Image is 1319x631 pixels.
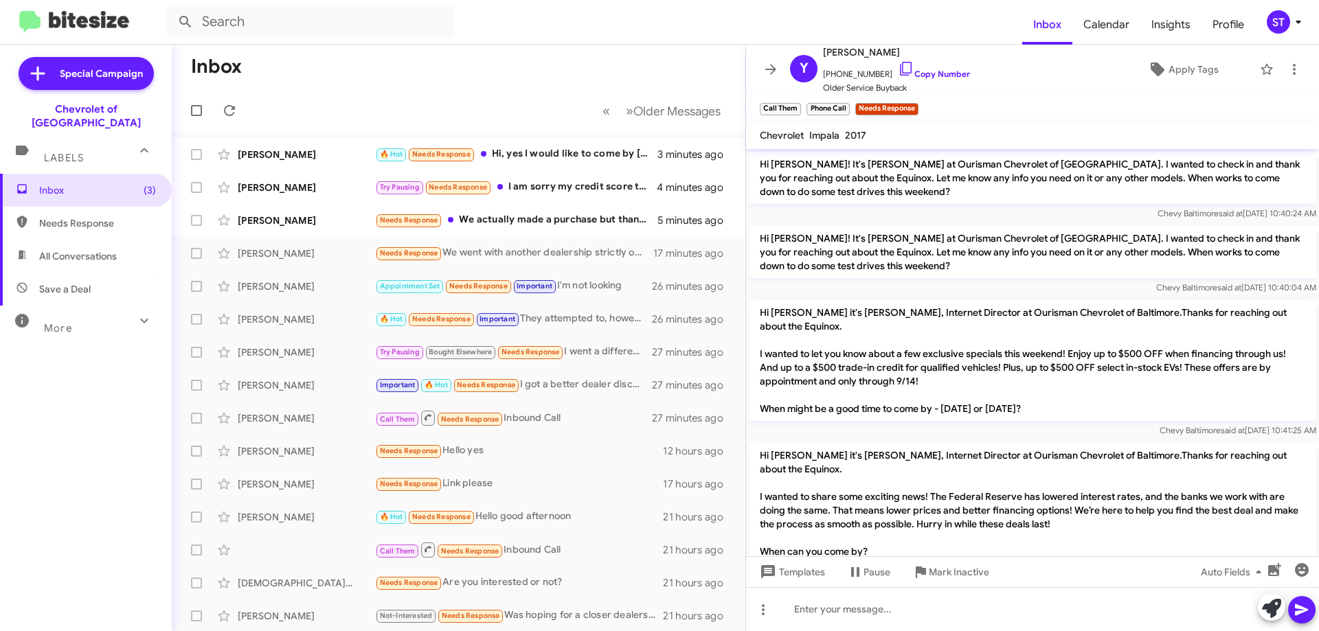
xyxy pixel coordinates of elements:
[1267,10,1290,34] div: ST
[442,611,500,620] span: Needs Response
[652,345,734,359] div: 27 minutes ago
[166,5,455,38] input: Search
[749,443,1316,564] p: Hi [PERSON_NAME] it's [PERSON_NAME], Internet Director at Ourisman Chevrolet of Baltimore.Thanks ...
[800,58,809,80] span: Y
[746,560,836,584] button: Templates
[749,226,1316,278] p: Hi [PERSON_NAME]! It's [PERSON_NAME] at Ourisman Chevrolet of [GEOGRAPHIC_DATA]. I wanted to chec...
[657,214,734,227] div: 5 minutes ago
[663,477,734,491] div: 17 hours ago
[898,69,970,79] a: Copy Number
[749,152,1316,204] p: Hi [PERSON_NAME]! It's [PERSON_NAME] at Ourisman Chevrolet of [GEOGRAPHIC_DATA]. I wanted to chec...
[39,249,117,263] span: All Conversations
[501,347,560,356] span: Needs Response
[191,56,242,78] h1: Inbox
[864,560,890,584] span: Pause
[375,377,652,393] div: I got a better dealer discount at another dealer
[238,181,375,194] div: [PERSON_NAME]
[1140,5,1202,45] a: Insights
[657,148,734,161] div: 3 minutes ago
[375,179,657,195] div: I am sorry my credit score took a hit I don't know if you can help me with a truck
[1221,425,1245,435] span: said at
[855,103,918,115] small: Needs Response
[238,148,375,161] div: [PERSON_NAME]
[653,246,734,260] div: 17 minutes ago
[480,314,515,323] span: Important
[39,216,156,230] span: Needs Response
[238,510,375,524] div: [PERSON_NAME]
[823,44,970,60] span: [PERSON_NAME]
[457,380,515,389] span: Needs Response
[757,560,825,584] span: Templates
[375,245,653,261] div: We went with another dealership strictly on price they beat you guys pretty significantly buying ...
[807,103,849,115] small: Phone Call
[380,347,420,356] span: Try Pausing
[380,415,416,424] span: Call Them
[749,300,1316,421] p: Hi [PERSON_NAME] it's [PERSON_NAME], Internet Director at Ourisman Chevrolet of Baltimore.Thanks ...
[380,216,438,225] span: Needs Response
[238,444,375,458] div: [PERSON_NAME]
[380,578,438,587] span: Needs Response
[760,103,801,115] small: Call Them
[441,547,499,555] span: Needs Response
[238,411,375,425] div: [PERSON_NAME]
[595,97,729,125] nav: Page navigation example
[663,576,734,590] div: 21 hours ago
[809,129,839,141] span: Impala
[380,314,403,323] span: 🔥 Hot
[375,509,663,525] div: Hello good afternoon
[663,543,734,557] div: 21 hours ago
[633,104,721,119] span: Older Messages
[663,510,734,524] div: 21 hours ago
[412,512,471,521] span: Needs Response
[238,609,375,623] div: [PERSON_NAME]
[375,212,657,228] div: We actually made a purchase but thank you.
[1156,282,1316,292] span: Chevy Baltimore [DATE] 10:40:04 AM
[19,57,154,90] a: Special Campaign
[594,97,618,125] button: Previous
[380,380,416,389] span: Important
[429,183,487,192] span: Needs Response
[1072,5,1140,45] a: Calendar
[375,409,652,426] div: Inbound Call
[375,146,657,162] div: Hi, yes I would like to come by [DATE] to test drive rhe Qx50. Would 1 pm work? No I don't have t...
[380,512,403,521] span: 🔥 Hot
[238,312,375,326] div: [PERSON_NAME]
[429,347,492,356] span: Bought Elsewhere
[380,547,416,555] span: Call Them
[380,282,440,290] span: Appointment Set
[929,560,989,584] span: Mark Inactive
[652,411,734,425] div: 27 minutes ago
[652,279,734,293] div: 26 minutes ago
[375,541,663,558] div: Inbound Call
[375,344,652,360] div: I went a different route and found the Camaro I'm looking for, thanks!
[375,476,663,492] div: Link please
[238,477,375,491] div: [PERSON_NAME]
[1219,208,1243,218] span: said at
[823,60,970,81] span: [PHONE_NUMBER]
[1202,5,1255,45] span: Profile
[60,67,143,80] span: Special Campaign
[412,314,471,323] span: Needs Response
[1201,560,1267,584] span: Auto Fields
[144,183,156,197] span: (3)
[375,311,652,327] div: They attempted to, however, we could not come to a deal.
[1217,282,1241,292] span: said at
[626,102,633,119] span: »
[1190,560,1278,584] button: Auto Fields
[380,249,438,257] span: Needs Response
[39,183,156,197] span: Inbox
[375,443,663,459] div: Hello yes
[39,282,91,296] span: Save a Deal
[618,97,729,125] button: Next
[1158,208,1316,218] span: Chevy Baltimore [DATE] 10:40:24 AM
[380,446,438,455] span: Needs Response
[375,608,663,623] div: Was hoping for a closer dealership
[238,214,375,227] div: [PERSON_NAME]
[657,181,734,194] div: 4 minutes ago
[238,345,375,359] div: [PERSON_NAME]
[1169,57,1219,82] span: Apply Tags
[412,150,471,159] span: Needs Response
[663,609,734,623] div: 21 hours ago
